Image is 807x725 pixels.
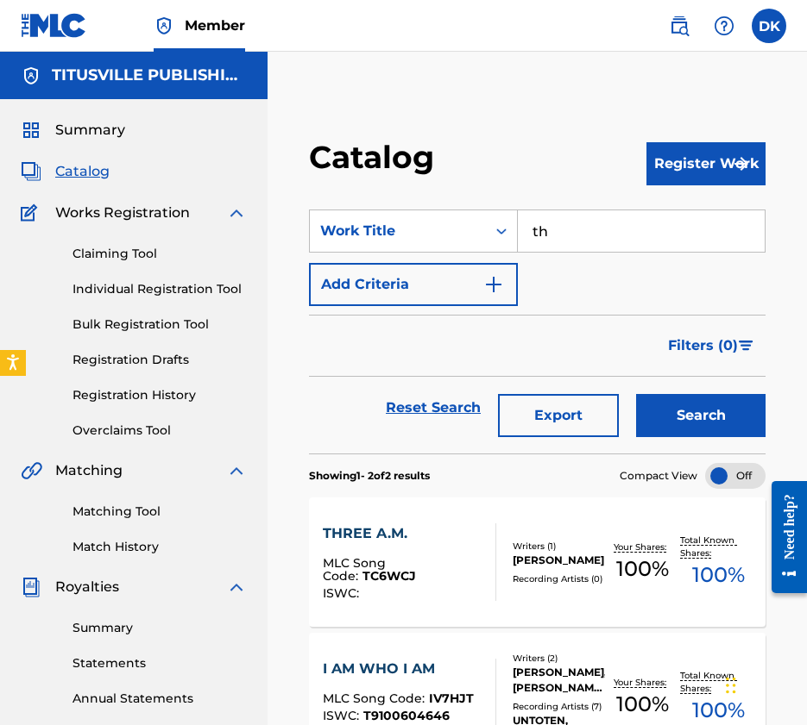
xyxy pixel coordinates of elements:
[73,245,247,263] a: Claiming Tool
[55,203,190,223] span: Works Registration
[483,274,504,295] img: 9d2ae6d4665cec9f34b9.svg
[739,341,753,351] img: filter
[646,142,766,185] button: Register Work
[498,394,619,437] button: Export
[658,324,766,367] button: Filters (0)
[429,691,474,706] span: IV7HJT
[55,460,123,481] span: Matching
[616,553,669,584] span: 100 %
[73,386,247,404] a: Registration History
[726,659,736,711] div: Drag
[21,161,110,182] a: CatalogCatalog
[21,460,42,481] img: Matching
[55,577,119,597] span: Royalties
[323,708,363,723] span: ISWC :
[714,16,734,36] img: help
[752,9,786,43] div: User Menu
[707,9,741,43] div: Help
[185,16,245,35] span: Member
[21,203,43,223] img: Works Registration
[21,13,87,38] img: MLC Logo
[513,652,605,665] div: Writers ( 2 )
[73,538,247,556] a: Match History
[616,689,669,720] span: 100 %
[323,555,386,584] span: MLC Song Code :
[73,619,247,637] a: Summary
[226,203,247,223] img: expand
[21,120,125,141] a: SummarySummary
[309,209,766,453] form: Search Form
[513,540,605,553] div: Writers ( 1 )
[662,9,697,43] a: Public Search
[21,161,41,182] img: Catalog
[731,153,752,174] img: f7272a7cc735f4ea7f67.svg
[21,120,41,141] img: Summary
[668,335,738,356] span: Filters ( 0 )
[721,642,807,725] iframe: Chat Widget
[309,497,766,627] a: THREE A.M.MLC Song Code:TC6WCJISWC:Writers (1)[PERSON_NAME]Recording Artists (0)Your Shares:100%T...
[614,676,671,689] p: Your Shares:
[21,66,41,86] img: Accounts
[669,16,690,36] img: search
[614,541,671,553] p: Your Shares:
[73,280,247,298] a: Individual Registration Tool
[73,422,247,440] a: Overclaims Tool
[363,708,450,723] span: T9100604646
[680,534,756,559] p: Total Known Shares:
[226,577,247,597] img: expand
[73,316,247,334] a: Bulk Registration Tool
[55,120,125,141] span: Summary
[636,394,766,437] button: Search
[513,553,605,568] div: [PERSON_NAME]
[323,659,474,679] div: I AM WHO I AM
[21,577,41,597] img: Royalties
[620,468,697,484] span: Compact View
[52,66,247,85] h5: TITUSVILLE PUBLISHING
[692,559,745,591] span: 100 %
[309,263,518,306] button: Add Criteria
[320,221,476,241] div: Work Title
[226,460,247,481] img: expand
[309,468,430,484] p: Showing 1 - 2 of 2 results
[73,351,247,369] a: Registration Drafts
[73,654,247,672] a: Statements
[309,138,443,177] h2: Catalog
[73,503,247,521] a: Matching Tool
[680,669,756,695] p: Total Known Shares:
[759,466,807,608] iframe: Resource Center
[513,700,605,713] div: Recording Artists ( 7 )
[154,16,174,36] img: Top Rightsholder
[73,690,247,708] a: Annual Statements
[377,389,489,427] a: Reset Search
[363,568,416,584] span: TC6WCJ
[323,585,363,601] span: ISWC :
[513,665,605,696] div: [PERSON_NAME], [PERSON_NAME] LINE
[55,161,110,182] span: Catalog
[513,572,605,585] div: Recording Artists ( 0 )
[323,691,429,706] span: MLC Song Code :
[323,523,482,544] div: THREE A.M.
